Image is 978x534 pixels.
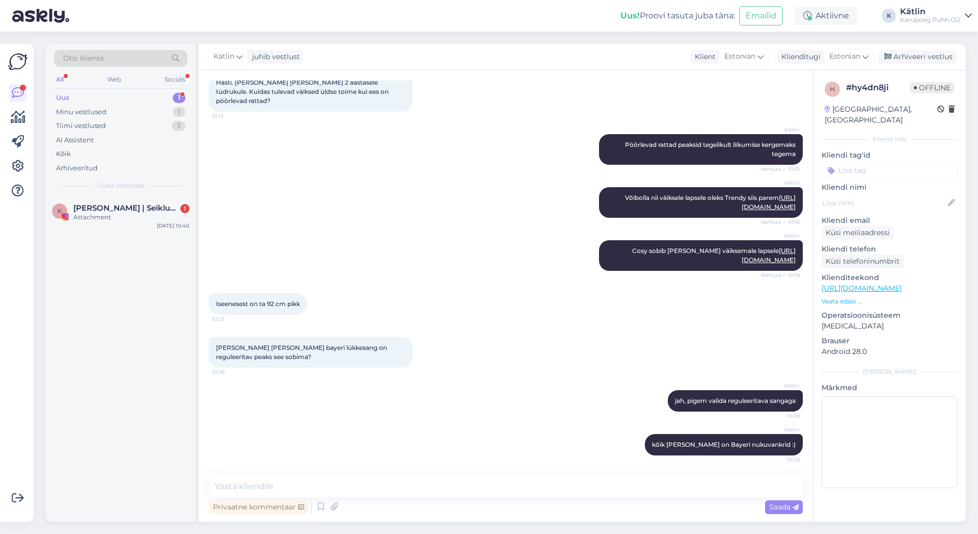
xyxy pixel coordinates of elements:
[762,412,800,420] span: 10:28
[762,179,800,187] span: Kätlin
[822,135,958,144] div: Kliendi info
[878,50,957,64] div: Arhiveeri vestlus
[795,7,857,25] div: Aktiivne
[162,73,187,86] div: Socials
[822,197,946,209] input: Lisa nimi
[761,271,800,279] span: Nähtud ✓ 10:18
[822,284,902,293] a: [URL][DOMAIN_NAME]
[157,222,189,230] div: [DATE] 10:40
[212,368,250,376] span: 10:26
[822,163,958,178] input: Lisa tag
[625,141,797,158] span: Pöörlevad rattad peaksid tegelikult liikumise kergemaks tegema
[822,150,958,161] p: Kliendi tag'id
[762,232,800,240] span: Kätlin
[173,107,185,117] div: 1
[56,107,106,117] div: Minu vestlused
[846,82,910,94] div: # hy4dn8ji
[248,52,300,62] div: juhib vestlust
[172,121,185,131] div: 3
[822,255,904,268] div: Küsi telefoninumbrit
[822,336,958,346] p: Brauser
[822,383,958,393] p: Märkmed
[675,397,796,404] span: jah, pigem valida reguleeritava sangaga
[105,73,123,86] div: Web
[910,82,955,93] span: Offline
[822,321,958,332] p: [MEDICAL_DATA]
[56,149,71,159] div: Kõik
[56,93,69,103] div: Uus
[822,367,958,376] div: [PERSON_NAME]
[900,16,961,24] div: Karupoeg Puhh OÜ
[620,11,640,20] b: Uus!
[900,8,961,16] div: Kätlin
[882,9,896,23] div: K
[209,500,308,514] div: Privaatne kommentaar
[762,382,800,390] span: Kätlin
[56,121,106,131] div: Tiimi vestlused
[58,207,62,215] span: K
[625,194,796,211] span: Võibolla nii väiksele lapsele oleks Trendy siis parem
[56,135,94,145] div: AI Assistent
[822,310,958,321] p: Operatsioonisüsteem
[761,165,800,173] span: Nähtud ✓ 10:15
[691,52,716,62] div: Klient
[54,73,66,86] div: All
[739,6,783,26] button: Emailid
[822,226,894,240] div: Küsi meiliaadressi
[73,204,179,213] span: Kristin Indov | Seiklused koos lastega
[822,244,958,255] p: Kliendi telefon
[652,441,796,448] span: kõik [PERSON_NAME] on Bayeri nukuvankrid :)
[724,51,755,62] span: Estonian
[97,181,145,190] span: Uued vestlused
[73,213,189,222] div: Attachment
[777,52,821,62] div: Klienditugi
[762,456,800,464] span: 10:29
[769,502,799,512] span: Saada
[830,85,835,93] span: h
[822,182,958,193] p: Kliendi nimi
[762,126,800,134] span: Kätlin
[213,51,234,62] span: Kätlin
[212,112,250,120] span: 10:13
[63,53,104,64] span: Otsi kliente
[829,51,860,62] span: Estonian
[900,8,972,24] a: KätlinKarupoeg Puhh OÜ
[216,300,300,308] span: Iseenesest on ta 92 cm pikk
[822,272,958,283] p: Klienditeekond
[216,79,390,105] span: Hästi. [PERSON_NAME] [PERSON_NAME] 2 aastasele tüdrukule. Kuidas tulevad väiksed üldse toime kui ...
[620,10,735,22] div: Proovi tasuta juba täna:
[632,247,796,264] span: Cosy sobib [PERSON_NAME] väiksemale lapsele
[762,426,800,434] span: Kätlin
[825,104,937,125] div: [GEOGRAPHIC_DATA], [GEOGRAPHIC_DATA]
[822,346,958,357] p: Android 28.0
[216,344,389,361] span: [PERSON_NAME] [PERSON_NAME] bayeri lükkesang on reguleeritav peaks see sobima?
[761,218,800,226] span: Nähtud ✓ 10:16
[8,52,28,71] img: Askly Logo
[212,315,250,323] span: 10:25
[822,215,958,226] p: Kliendi email
[180,204,189,213] div: 1
[822,297,958,306] p: Vaata edasi ...
[173,93,185,103] div: 1
[56,163,98,173] div: Arhiveeritud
